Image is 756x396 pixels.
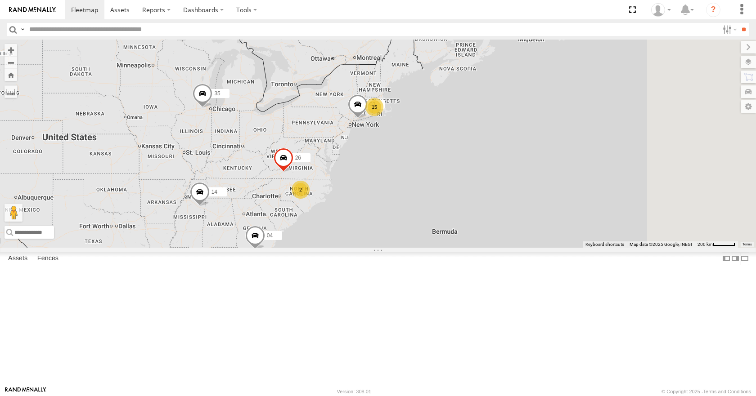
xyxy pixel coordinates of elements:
label: Dock Summary Table to the Right [731,252,740,265]
label: Search Filter Options [719,23,738,36]
button: Drag Pegman onto the map to open Street View [4,204,22,222]
span: 14 [211,189,217,196]
div: Aaron Kuchrawy [648,3,674,17]
label: Dock Summary Table to the Left [722,252,731,265]
a: Terms and Conditions [703,389,751,394]
div: Version: 308.01 [337,389,371,394]
button: Zoom out [4,56,17,69]
button: Zoom in [4,44,17,56]
i: ? [706,3,720,17]
label: Map Settings [741,100,756,113]
button: Zoom Home [4,69,17,81]
button: Map Scale: 200 km per 46 pixels [695,241,738,248]
button: Keyboard shortcuts [585,241,624,248]
span: 35 [214,90,220,97]
div: 15 [365,98,383,116]
label: Assets [4,253,32,265]
label: Hide Summary Table [740,252,749,265]
div: © Copyright 2025 - [661,389,751,394]
label: Fences [33,253,63,265]
label: Measure [4,85,17,98]
label: Search Query [19,23,26,36]
a: Terms (opens in new tab) [742,242,752,246]
span: 200 km [697,242,713,247]
img: rand-logo.svg [9,7,56,13]
div: 2 [292,181,310,199]
span: Map data ©2025 Google, INEGI [630,242,692,247]
span: 04 [267,233,273,239]
a: Visit our Website [5,387,46,396]
span: 26 [295,155,301,161]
